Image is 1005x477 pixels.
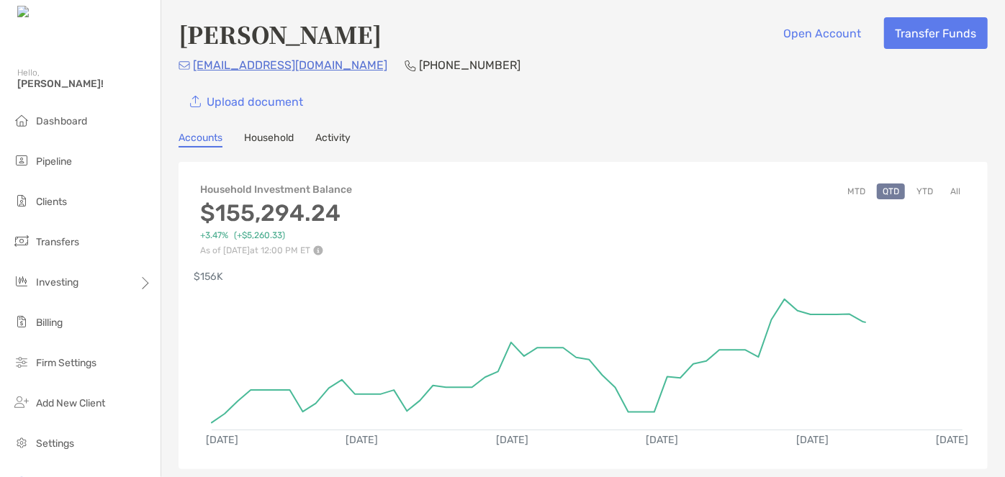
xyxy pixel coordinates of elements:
[17,78,152,90] span: [PERSON_NAME]!
[842,183,871,199] button: MTD
[945,183,966,199] button: All
[200,245,352,255] p: As of [DATE] at 12:00 PM ET
[234,230,285,241] span: ( +$5,260.33 )
[36,236,79,248] span: Transfers
[936,434,968,446] text: [DATE]
[405,60,416,71] img: Phone Icon
[36,115,87,127] span: Dashboard
[13,394,30,411] img: add_new_client icon
[200,230,228,241] span: +3.47%
[13,192,30,209] img: clients icon
[646,434,678,446] text: [DATE]
[13,152,30,169] img: pipeline icon
[190,96,201,108] img: button icon
[884,17,988,49] button: Transfer Funds
[36,317,63,329] span: Billing
[346,434,378,446] text: [DATE]
[796,434,829,446] text: [DATE]
[13,112,30,129] img: dashboard icon
[200,183,352,196] h4: Household Investment Balance
[911,183,939,199] button: YTD
[772,17,873,49] button: Open Account
[13,353,30,371] img: firm-settings icon
[13,273,30,290] img: investing icon
[194,271,223,283] text: $156K
[36,276,78,289] span: Investing
[496,434,528,446] text: [DATE]
[13,232,30,250] img: transfers icon
[877,183,905,199] button: QTD
[36,397,105,409] span: Add New Client
[179,61,190,70] img: Email Icon
[179,86,314,117] a: Upload document
[200,199,352,227] h3: $155,294.24
[193,56,387,74] p: [EMAIL_ADDRESS][DOMAIN_NAME]
[36,155,72,168] span: Pipeline
[313,245,323,255] img: Performance Info
[36,196,67,208] span: Clients
[36,437,74,450] span: Settings
[13,313,30,330] img: billing icon
[206,434,238,446] text: [DATE]
[13,434,30,451] img: settings icon
[36,357,96,369] span: Firm Settings
[179,17,382,50] h4: [PERSON_NAME]
[179,132,222,147] a: Accounts
[17,6,78,19] img: Zoe Logo
[315,132,351,147] a: Activity
[419,56,520,74] p: [PHONE_NUMBER]
[244,132,294,147] a: Household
